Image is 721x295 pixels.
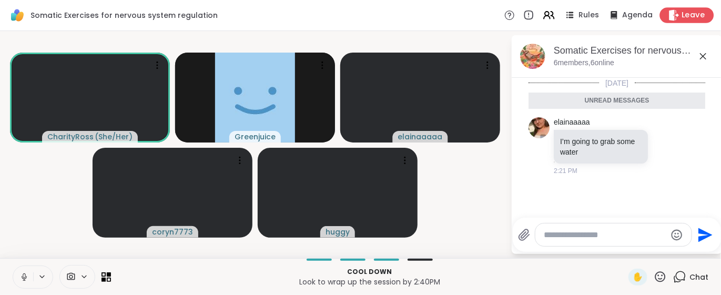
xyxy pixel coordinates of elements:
[671,229,683,241] button: Emoji picker
[215,53,295,143] img: Greenjuice
[529,93,705,109] div: Unread messages
[599,78,635,88] span: [DATE]
[578,10,599,21] span: Rules
[326,227,350,237] span: huggy
[560,136,642,157] p: I’m going to grab some water
[682,10,705,21] span: Leave
[31,10,218,21] span: Somatic Exercises for nervous system regulation
[8,6,26,24] img: ShareWell Logomark
[398,131,443,142] span: elainaaaaa
[47,131,94,142] span: CharityRoss
[554,166,577,176] span: 2:21 PM
[520,44,545,69] img: Somatic Exercises for nervous system regulation, Oct 06
[95,131,133,142] span: ( She/Her )
[117,277,622,287] p: Look to wrap up the session by 2:40PM
[554,44,714,57] div: Somatic Exercises for nervous system regulation, [DATE]
[622,10,653,21] span: Agenda
[633,271,643,283] span: ✋
[117,267,622,277] p: Cool down
[235,131,276,142] span: Greenjuice
[692,223,716,247] button: Send
[554,117,590,128] a: elainaaaaa
[544,230,666,240] textarea: Type your message
[529,117,550,138] img: https://sharewell-space-live.sfo3.digitaloceanspaces.com/user-generated/b06f800e-e85b-4edd-a3a5-6...
[689,272,708,282] span: Chat
[554,58,614,68] p: 6 members, 6 online
[152,227,193,237] span: coryn7773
